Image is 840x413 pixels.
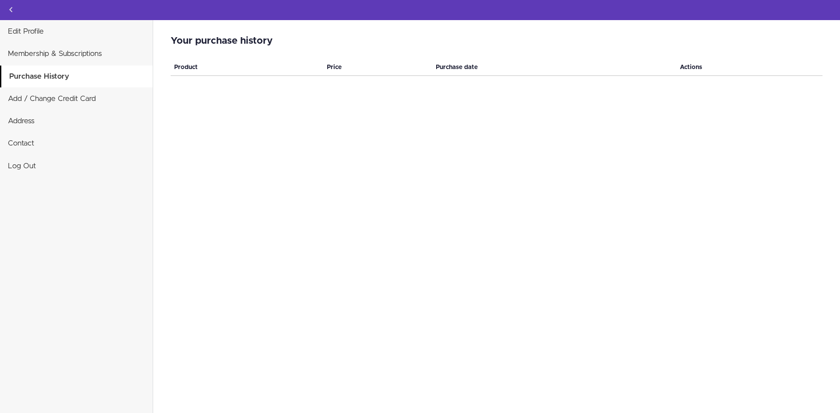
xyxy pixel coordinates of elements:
svg: Back to courses [6,4,16,15]
th: Price [323,59,432,76]
th: Product [171,59,323,76]
a: Purchase History [1,66,153,87]
th: Purchase date [432,59,676,76]
th: Actions [676,59,822,76]
h2: Your purchase history [171,36,822,46]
